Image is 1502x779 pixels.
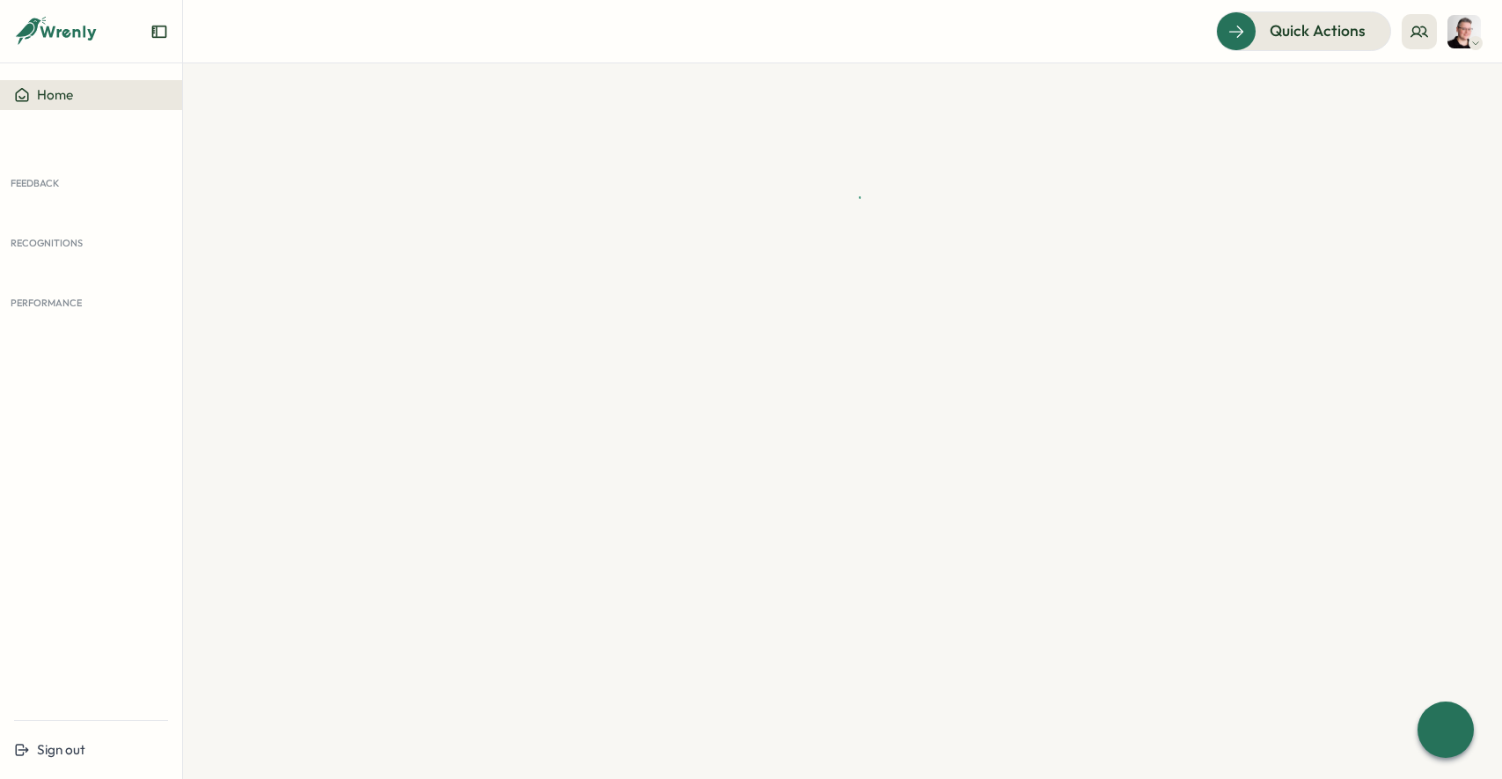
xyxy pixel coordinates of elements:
[1447,15,1481,48] img: Almudena Bernardos
[1216,11,1391,50] button: Quick Actions
[37,741,85,758] span: Sign out
[150,23,168,40] button: Expand sidebar
[1270,19,1366,42] span: Quick Actions
[37,86,73,103] span: Home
